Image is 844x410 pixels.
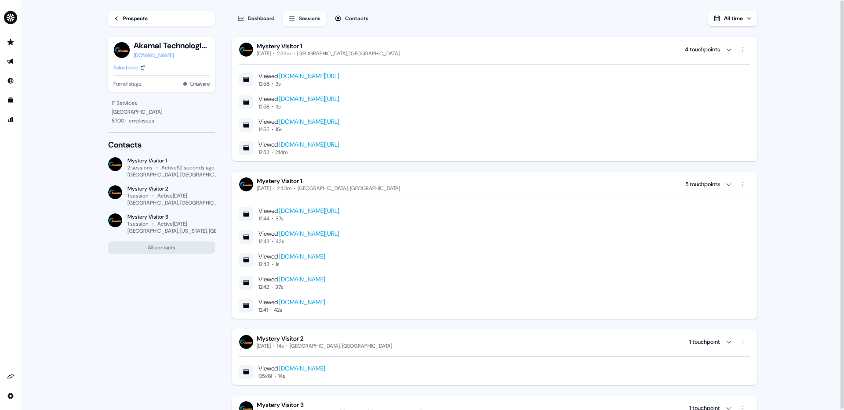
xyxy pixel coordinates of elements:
[4,93,18,107] a: Go to templates
[157,220,187,227] div: Active [DATE]
[258,215,269,222] div: 12:44
[258,117,339,126] div: Viewed
[239,177,750,192] button: Mystery Visitor 1[DATE]2:40m[GEOGRAPHIC_DATA], [GEOGRAPHIC_DATA] 5 touchpoints
[258,261,269,268] div: 12:43
[257,401,422,409] div: Mystery Visitor 3
[258,364,325,373] div: Viewed
[4,389,18,403] a: Go to integrations
[4,370,18,384] a: Go to integrations
[258,252,325,261] div: Viewed
[248,14,274,23] div: Dashboard
[329,11,374,26] button: Contacts
[257,50,271,57] div: [DATE]
[127,171,231,178] div: [GEOGRAPHIC_DATA], [GEOGRAPHIC_DATA]
[127,199,231,206] div: [GEOGRAPHIC_DATA], [GEOGRAPHIC_DATA]
[4,35,18,49] a: Go to prospects
[161,164,215,171] div: Active 52 seconds ago
[290,342,392,349] div: [GEOGRAPHIC_DATA], [GEOGRAPHIC_DATA]
[258,72,339,80] div: Viewed
[279,230,339,237] a: [DOMAIN_NAME][URL]
[276,215,283,222] div: 37s
[113,79,142,88] span: Funnel stage:
[4,54,18,68] a: Go to outbound experience
[112,116,211,125] div: 8700 + employees
[297,50,400,57] div: [GEOGRAPHIC_DATA], [GEOGRAPHIC_DATA]
[108,140,215,150] div: Contacts
[4,112,18,126] a: Go to attribution
[276,80,280,87] div: 2s
[239,57,750,156] div: Mystery Visitor 1[DATE]2:33m[GEOGRAPHIC_DATA], [GEOGRAPHIC_DATA] 4 touchpoints
[239,192,750,313] div: Mystery Visitor 1[DATE]2:40m[GEOGRAPHIC_DATA], [GEOGRAPHIC_DATA] 5 touchpoints
[277,185,291,192] div: 2:40m
[239,349,750,380] div: Mystery Visitor 2[DATE]14s[GEOGRAPHIC_DATA], [GEOGRAPHIC_DATA] 1 touchpoint
[276,126,282,133] div: 15s
[258,140,339,149] div: Viewed
[239,334,750,349] button: Mystery Visitor 2[DATE]14s[GEOGRAPHIC_DATA], [GEOGRAPHIC_DATA] 1 touchpoint
[134,51,210,60] a: [DOMAIN_NAME]
[276,261,279,268] div: 1s
[108,241,215,254] button: All contacts
[257,334,392,342] div: Mystery Visitor 2
[685,180,720,189] div: 5 touchpoints
[127,185,215,192] div: Mystery Visitor 2
[258,94,339,103] div: Viewed
[279,140,339,148] a: [DOMAIN_NAME][URL]
[277,342,284,349] div: 14s
[724,15,743,22] span: All time
[689,338,720,346] div: 1 touchpoint
[279,275,325,283] a: [DOMAIN_NAME]
[258,373,272,380] div: 05:49
[299,14,320,23] div: Sessions
[239,42,750,57] button: Mystery Visitor 1[DATE]2:33m[GEOGRAPHIC_DATA], [GEOGRAPHIC_DATA] 4 touchpoints
[279,364,325,372] a: [DOMAIN_NAME]
[685,45,720,54] div: 4 touchpoints
[274,306,282,313] div: 42s
[258,126,269,133] div: 12:55
[4,74,18,88] a: Go to Inbound
[279,298,325,306] a: [DOMAIN_NAME]
[112,99,211,108] div: IT Services
[112,108,211,116] div: [GEOGRAPHIC_DATA]
[258,298,325,306] div: Viewed
[108,11,215,26] a: Prospects
[278,373,285,380] div: 14s
[190,79,210,88] button: Unaware
[258,284,269,291] div: 12:42
[279,252,325,260] a: [DOMAIN_NAME]
[345,14,368,23] div: Contacts
[279,207,339,215] a: [DOMAIN_NAME][URL]
[279,72,339,80] a: [DOMAIN_NAME][URL]
[127,227,259,234] div: [GEOGRAPHIC_DATA], [US_STATE], [GEOGRAPHIC_DATA]
[127,213,215,220] div: Mystery Visitor 3
[258,238,269,245] div: 12:43
[232,11,280,26] button: Dashboard
[127,192,149,199] div: 1 session
[279,118,339,126] a: [DOMAIN_NAME][URL]
[258,149,269,156] div: 12:52
[258,103,269,110] div: 12:58
[258,80,269,87] div: 12:58
[113,63,146,72] a: Salesforce
[276,238,284,245] div: 43s
[279,95,339,103] a: [DOMAIN_NAME][URL]
[277,50,291,57] div: 2:33m
[258,275,325,284] div: Viewed
[283,11,326,26] button: Sessions
[257,342,271,349] div: [DATE]
[257,177,400,185] div: Mystery Visitor 1
[123,14,148,23] div: Prospects
[127,157,215,164] div: Mystery Visitor 1
[276,103,280,110] div: 2s
[275,149,287,156] div: 2:14m
[257,42,400,50] div: Mystery Visitor 1
[708,11,757,26] button: All time
[113,63,138,72] div: Salesforce
[258,306,268,313] div: 12:41
[134,40,210,51] button: Akamai Technologies
[258,206,339,215] div: Viewed
[127,164,153,171] div: 2 sessions
[127,220,149,227] div: 1 session
[258,229,339,238] div: Viewed
[298,185,400,192] div: [GEOGRAPHIC_DATA], [GEOGRAPHIC_DATA]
